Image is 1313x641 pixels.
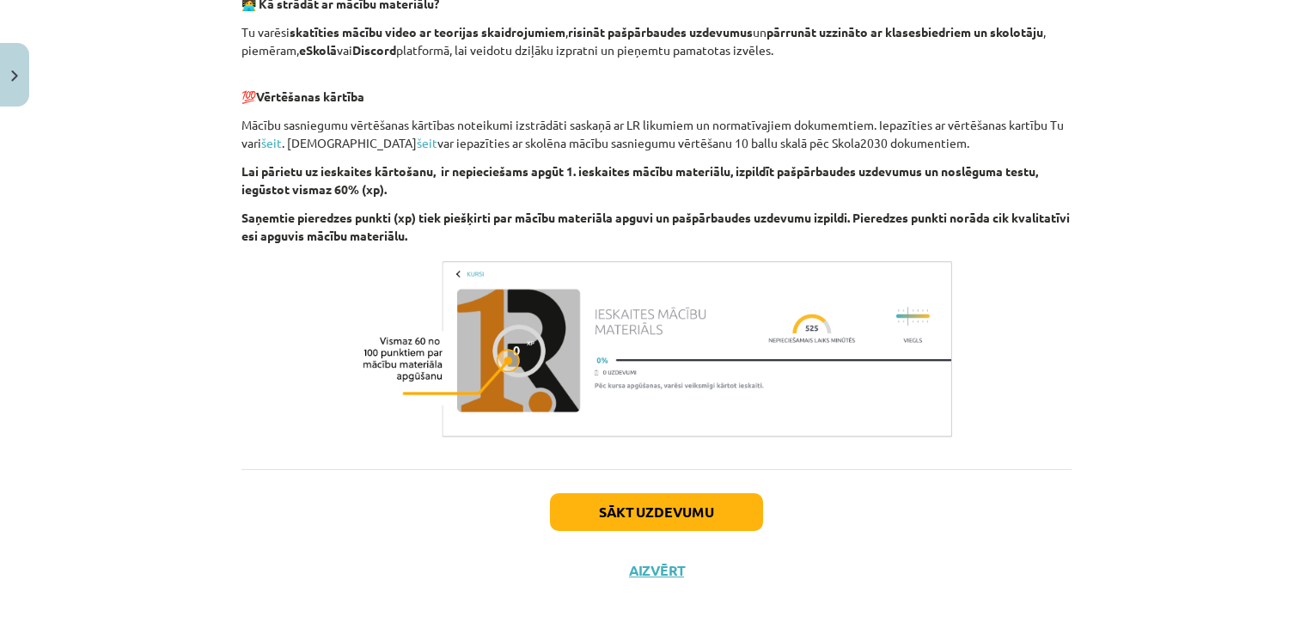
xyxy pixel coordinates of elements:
[241,210,1070,243] b: Saņemtie pieredzes punkti (xp) tiek piešķirti par mācību materiāla apguvi un pašpārbaudes uzdevum...
[352,42,396,58] strong: Discord
[241,23,1072,59] p: Tu varēsi , un , piemēram, vai platformā, lai veidotu dziļāku izpratni un pieņemtu pamatotas izvē...
[568,24,753,40] strong: risināt pašpārbaudes uzdevumus
[241,116,1072,152] p: Mācību sasniegumu vērtēšanas kārtības noteikumi izstrādāti saskaņā ar LR likumiem un normatīvajie...
[417,135,437,150] a: šeit
[256,89,364,104] b: Vērtēšanas kārtība
[290,24,565,40] strong: skatīties mācību video ar teorijas skaidrojumiem
[241,70,1072,106] p: 💯
[550,493,763,531] button: Sākt uzdevumu
[11,70,18,82] img: icon-close-lesson-0947bae3869378f0d4975bcd49f059093ad1ed9edebbc8119c70593378902aed.svg
[766,24,1043,40] strong: pārrunāt uzzināto ar klasesbiedriem un skolotāju
[299,42,337,58] strong: eSkolā
[624,562,689,579] button: Aizvērt
[261,135,282,150] a: šeit
[241,163,1038,197] b: Lai pārietu uz ieskaites kārtošanu, ir nepieciešams apgūt 1. ieskaites mācību materiālu, izpildīt...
